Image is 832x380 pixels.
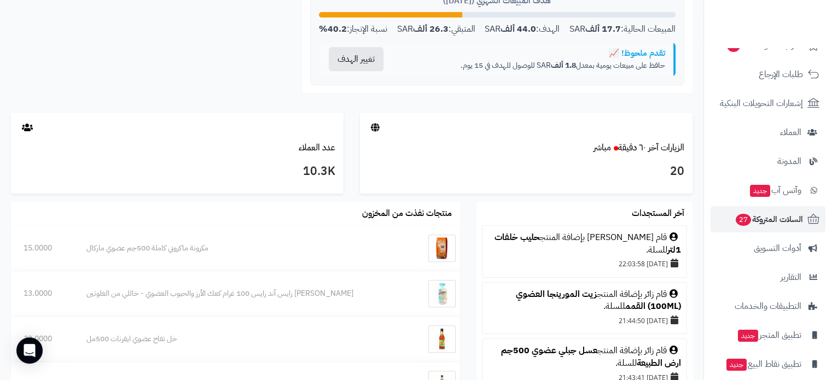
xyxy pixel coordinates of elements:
strong: 44.0 ألف [501,22,536,36]
span: إشعارات التحويلات البنكية [720,96,803,111]
strong: 1.8 ألف [551,60,576,71]
div: المبيعات الحالية: SAR [569,23,676,36]
div: [PERSON_NAME] رايس آند رايس 100 غرام كعك الأرز والحبوب العضوي - خاللي من الغلوتين [86,288,405,299]
span: وآتس آب [749,183,801,198]
span: جديد [726,359,747,371]
a: عدد العملاء [299,141,335,154]
a: طلبات الإرجاع [711,61,825,87]
div: المتبقي: SAR [397,23,475,36]
span: 27 [736,214,752,226]
span: أدوات التسويق [754,241,801,256]
a: وآتس آبجديد [711,177,825,203]
a: أدوات التسويق [711,235,825,261]
div: قام زائر بإضافة المنتج للسلة. [488,288,681,313]
div: 15.0000 [24,243,61,254]
span: تطبيق نقاط البيع [725,356,801,372]
span: طلبات الإرجاع [759,67,803,82]
div: الهدف: SAR [485,23,560,36]
h3: 20 [368,162,684,181]
strong: 40.2% [319,22,347,36]
img: مكرونة ماكروني كاملة 500جم عضوي ماركال [428,235,456,262]
div: خل تفاح عضوي ايفرنات 500مل [86,334,405,344]
div: مكرونة ماكروني كاملة 500جم عضوي ماركال [86,243,405,254]
small: مباشر [594,141,611,154]
p: حافظ على مبيعات يومية بمعدل SAR للوصول للهدف في 15 يوم. [402,60,665,71]
div: تقدم ملحوظ! 📈 [402,48,665,59]
div: [DATE] 21:44:50 [488,313,681,328]
a: تطبيق نقاط البيعجديد [711,351,825,377]
img: logo-2.png [758,8,822,31]
span: التقارير [781,270,801,285]
a: التقارير [711,264,825,290]
a: التطبيقات والخدمات [711,293,825,319]
strong: 17.7 ألف [585,22,621,36]
a: العملاء [711,119,825,145]
a: السلات المتروكة27 [711,206,825,232]
div: [DATE] 22:03:58 [488,256,681,271]
span: جديد [750,185,770,197]
span: العملاء [780,125,801,140]
h3: منتجات نفذت من المخزون [362,209,452,219]
a: تطبيق المتجرجديد [711,322,825,348]
span: جديد [738,330,758,342]
div: قام زائر بإضافة المنتج للسلة. [488,344,681,370]
a: إشعارات التحويلات البنكية [711,90,825,116]
img: بروبايوس رايس آند رايس 100 غرام كعك الأرز والحبوب العضوي - خاللي من الغلوتين [428,280,456,307]
span: السلات المتروكة [735,212,803,227]
a: عسل جبلي عضوي 500جم ارض الطبيعة [501,344,681,370]
div: قام [PERSON_NAME] بإضافة المنتج للسلة. [488,231,681,256]
strong: 26.3 ألف [412,22,448,36]
span: التطبيقات والخدمات [735,299,801,314]
a: زيت المورينجا العضوي (100ML) القمم [516,288,681,313]
div: 13.0000 [24,288,61,299]
span: المدونة [777,154,801,169]
span: 4 [727,40,741,52]
h3: آخر المستجدات [632,209,684,219]
h3: 10.3K [19,162,335,181]
a: الزيارات آخر ٦٠ دقيقةمباشر [594,141,684,154]
a: حليب خلفات 1لتر [494,231,681,256]
a: المدونة [711,148,825,174]
span: تطبيق المتجر [737,328,801,343]
img: خل تفاح عضوي ايفرنات 500مل [428,325,456,353]
div: نسبة الإنجاز: [319,23,387,36]
div: 33.0000 [24,334,61,344]
button: تغيير الهدف [329,47,383,71]
div: Open Intercom Messenger [16,337,43,364]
